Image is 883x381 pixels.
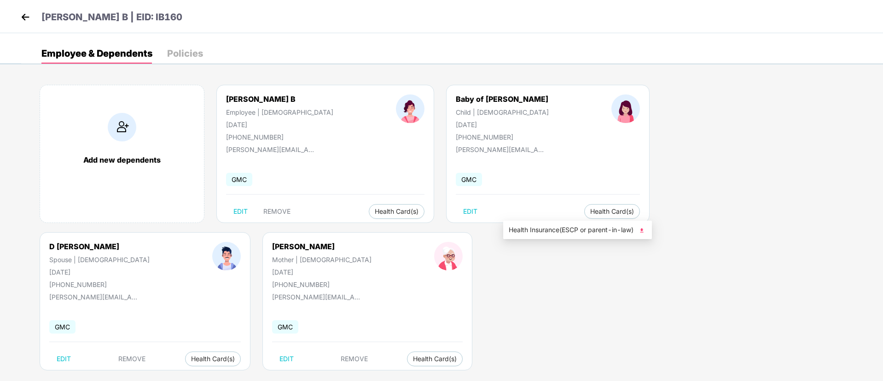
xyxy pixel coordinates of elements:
[212,242,241,270] img: profileImage
[57,355,71,363] span: EDIT
[396,94,424,123] img: profileImage
[509,225,646,235] span: Health Insurance(ESCP or parent-in-law)
[18,10,32,24] img: back
[456,133,549,141] div: [PHONE_NUMBER]
[49,293,141,301] div: [PERSON_NAME][EMAIL_ADDRESS][DOMAIN_NAME]
[413,357,457,361] span: Health Card(s)
[272,256,372,264] div: Mother | [DEMOGRAPHIC_DATA]
[49,268,150,276] div: [DATE]
[49,352,78,366] button: EDIT
[226,133,333,141] div: [PHONE_NUMBER]
[272,320,298,334] span: GMC
[226,94,333,104] div: [PERSON_NAME] B
[233,208,248,215] span: EDIT
[108,113,136,141] img: addIcon
[191,357,235,361] span: Health Card(s)
[185,352,241,366] button: Health Card(s)
[456,94,549,104] div: Baby of [PERSON_NAME]
[256,204,298,219] button: REMOVE
[272,352,301,366] button: EDIT
[611,94,640,123] img: profileImage
[272,268,372,276] div: [DATE]
[456,146,548,153] div: [PERSON_NAME][EMAIL_ADDRESS][DOMAIN_NAME]
[369,204,424,219] button: Health Card(s)
[118,355,145,363] span: REMOVE
[111,352,153,366] button: REMOVE
[463,208,477,215] span: EDIT
[584,204,640,219] button: Health Card(s)
[49,242,150,251] div: D [PERSON_NAME]
[49,155,195,164] div: Add new dependents
[49,281,150,288] div: [PHONE_NUMBER]
[456,108,549,116] div: Child | [DEMOGRAPHIC_DATA]
[456,204,485,219] button: EDIT
[375,209,418,214] span: Health Card(s)
[167,49,203,58] div: Policies
[272,281,372,288] div: [PHONE_NUMBER]
[590,209,634,214] span: Health Card(s)
[272,293,364,301] div: [PERSON_NAME][EMAIL_ADDRESS][DOMAIN_NAME]
[279,355,294,363] span: EDIT
[49,256,150,264] div: Spouse | [DEMOGRAPHIC_DATA]
[272,242,372,251] div: [PERSON_NAME]
[456,121,549,129] div: [DATE]
[41,10,182,24] p: [PERSON_NAME] B | EID: IB160
[226,146,318,153] div: [PERSON_NAME][EMAIL_ADDRESS][DOMAIN_NAME]
[637,226,646,235] img: svg+xml;base64,PHN2ZyB4bWxucz0iaHR0cDovL3d3dy53My5vcmcvMjAwMC9zdmciIHhtbG5zOnhsaW5rPSJodHRwOi8vd3...
[226,108,333,116] div: Employee | [DEMOGRAPHIC_DATA]
[333,352,375,366] button: REMOVE
[226,121,333,129] div: [DATE]
[49,320,76,334] span: GMC
[41,49,152,58] div: Employee & Dependents
[226,204,255,219] button: EDIT
[226,173,252,186] span: GMC
[434,242,463,270] img: profileImage
[263,208,290,215] span: REMOVE
[341,355,368,363] span: REMOVE
[456,173,482,186] span: GMC
[407,352,463,366] button: Health Card(s)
